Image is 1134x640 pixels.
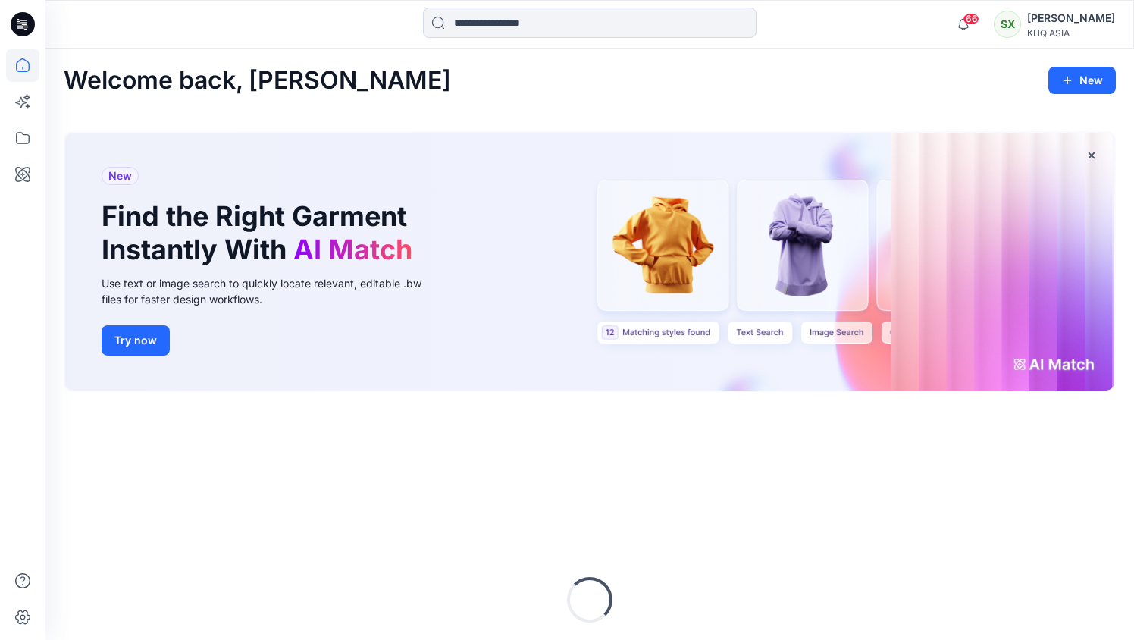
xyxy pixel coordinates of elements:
[963,13,979,25] span: 66
[108,167,132,185] span: New
[1048,67,1116,94] button: New
[1027,9,1115,27] div: [PERSON_NAME]
[994,11,1021,38] div: SX
[102,325,170,356] button: Try now
[1027,27,1115,39] div: KHQ ASIA
[102,275,443,307] div: Use text or image search to quickly locate relevant, editable .bw files for faster design workflows.
[102,200,420,265] h1: Find the Right Garment Instantly With
[64,67,451,95] h2: Welcome back, [PERSON_NAME]
[293,233,412,266] span: AI Match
